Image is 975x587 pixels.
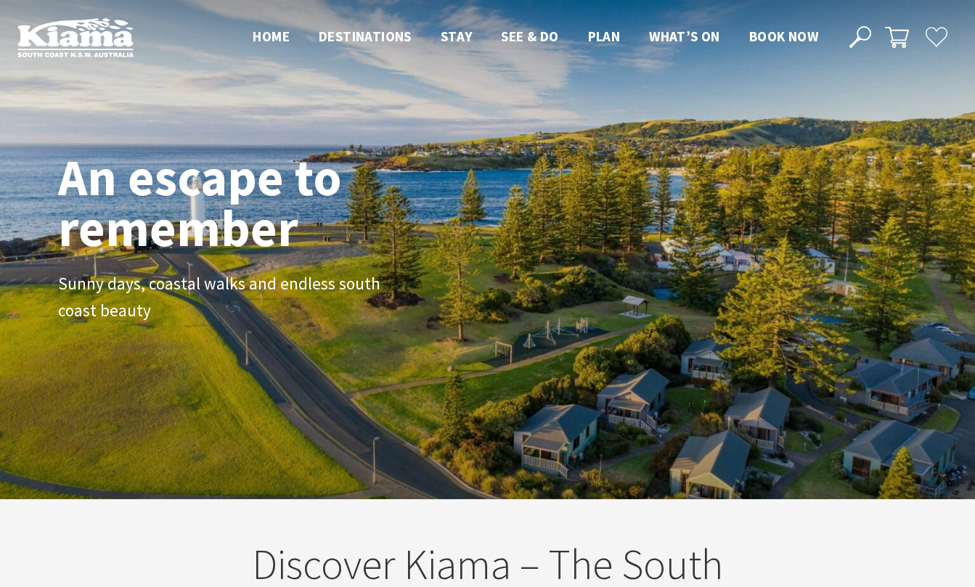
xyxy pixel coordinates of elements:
span: What’s On [649,28,720,45]
h1: An escape to remember [58,152,457,253]
span: Plan [588,28,621,45]
span: Destinations [319,28,412,45]
span: See & Do [501,28,558,45]
span: Book now [749,28,818,45]
nav: Main Menu [238,25,833,49]
span: Stay [441,28,473,45]
p: Sunny days, coastal walks and endless south coast beauty [58,271,385,324]
img: Kiama Logo [17,17,134,57]
span: Home [253,28,290,45]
